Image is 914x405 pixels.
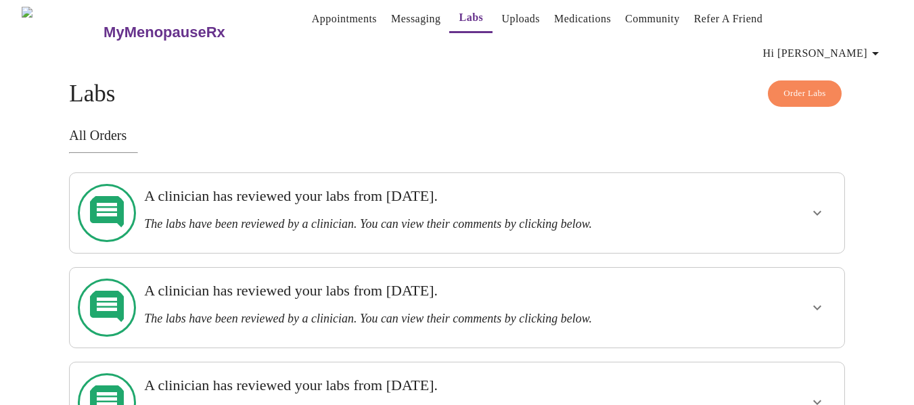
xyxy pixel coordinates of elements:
h4: Labs [69,80,845,108]
button: Community [620,5,685,32]
a: Appointments [312,9,377,28]
button: Order Labs [768,80,842,107]
h3: MyMenopauseRx [104,24,225,41]
a: MyMenopauseRx [102,9,279,56]
h3: The labs have been reviewed by a clinician. You can view their comments by clicking below. [144,312,695,326]
button: Refer a Friend [689,5,769,32]
a: Labs [459,8,484,27]
a: Community [625,9,680,28]
button: Hi [PERSON_NAME] [758,40,889,67]
h3: The labs have been reviewed by a clinician. You can view their comments by clicking below. [144,217,695,231]
h3: A clinician has reviewed your labs from [DATE]. [144,282,695,300]
button: show more [801,291,833,324]
a: Medications [554,9,611,28]
button: show more [801,197,833,229]
a: Messaging [391,9,440,28]
button: Appointments [306,5,382,32]
img: MyMenopauseRx Logo [22,7,102,57]
h3: All Orders [69,128,845,143]
h3: A clinician has reviewed your labs from [DATE]. [144,377,695,394]
a: Refer a Friend [694,9,763,28]
button: Medications [549,5,616,32]
button: Messaging [386,5,446,32]
span: Order Labs [783,86,826,101]
button: Labs [449,4,493,33]
h3: A clinician has reviewed your labs from [DATE]. [144,187,695,205]
button: Uploads [496,5,545,32]
a: Uploads [501,9,540,28]
span: Hi [PERSON_NAME] [763,44,884,63]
